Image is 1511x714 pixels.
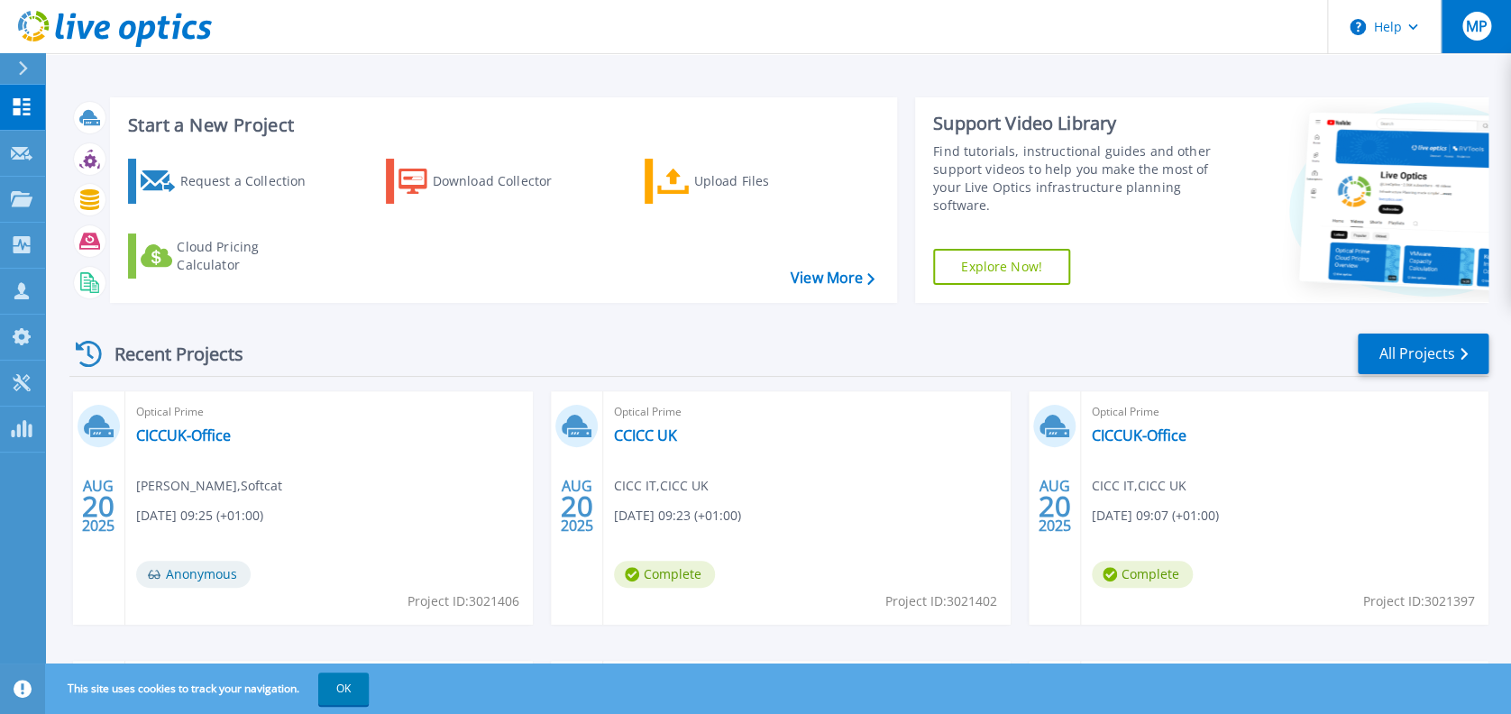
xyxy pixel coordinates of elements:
[1037,473,1071,539] div: AUG 2025
[693,163,838,199] div: Upload Files
[1092,402,1478,422] span: Optical Prime
[128,115,874,135] h3: Start a New Project
[136,426,231,444] a: CICCUK-Office
[614,561,715,588] span: Complete
[386,159,587,204] a: Download Collector
[179,163,324,199] div: Request a Collection
[933,142,1223,215] div: Find tutorials, instructional guides and other support videos to help you make the most of your L...
[433,163,577,199] div: Download Collector
[1363,591,1475,611] span: Project ID: 3021397
[81,473,115,539] div: AUG 2025
[1358,334,1488,374] a: All Projects
[614,402,1000,422] span: Optical Prime
[614,476,709,496] span: CICC IT , CICC UK
[614,506,741,526] span: [DATE] 09:23 (+01:00)
[128,233,329,279] a: Cloud Pricing Calculator
[318,673,369,705] button: OK
[791,270,875,287] a: View More
[82,499,114,514] span: 20
[128,159,329,204] a: Request a Collection
[136,476,282,496] span: [PERSON_NAME] , Softcat
[177,238,321,274] div: Cloud Pricing Calculator
[69,332,268,376] div: Recent Projects
[1038,499,1070,514] span: 20
[885,591,997,611] span: Project ID: 3021402
[933,112,1223,135] div: Support Video Library
[1092,506,1219,526] span: [DATE] 09:07 (+01:00)
[1092,561,1193,588] span: Complete
[560,499,592,514] span: 20
[933,249,1070,285] a: Explore Now!
[136,561,251,588] span: Anonymous
[136,402,522,422] span: Optical Prime
[645,159,846,204] a: Upload Files
[408,591,519,611] span: Project ID: 3021406
[136,506,263,526] span: [DATE] 09:25 (+01:00)
[1092,476,1186,496] span: CICC IT , CICC UK
[1465,19,1487,33] span: MP
[559,473,593,539] div: AUG 2025
[614,426,677,444] a: CCICC UK
[50,673,369,705] span: This site uses cookies to track your navigation.
[1092,426,1186,444] a: CICCUK-Office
